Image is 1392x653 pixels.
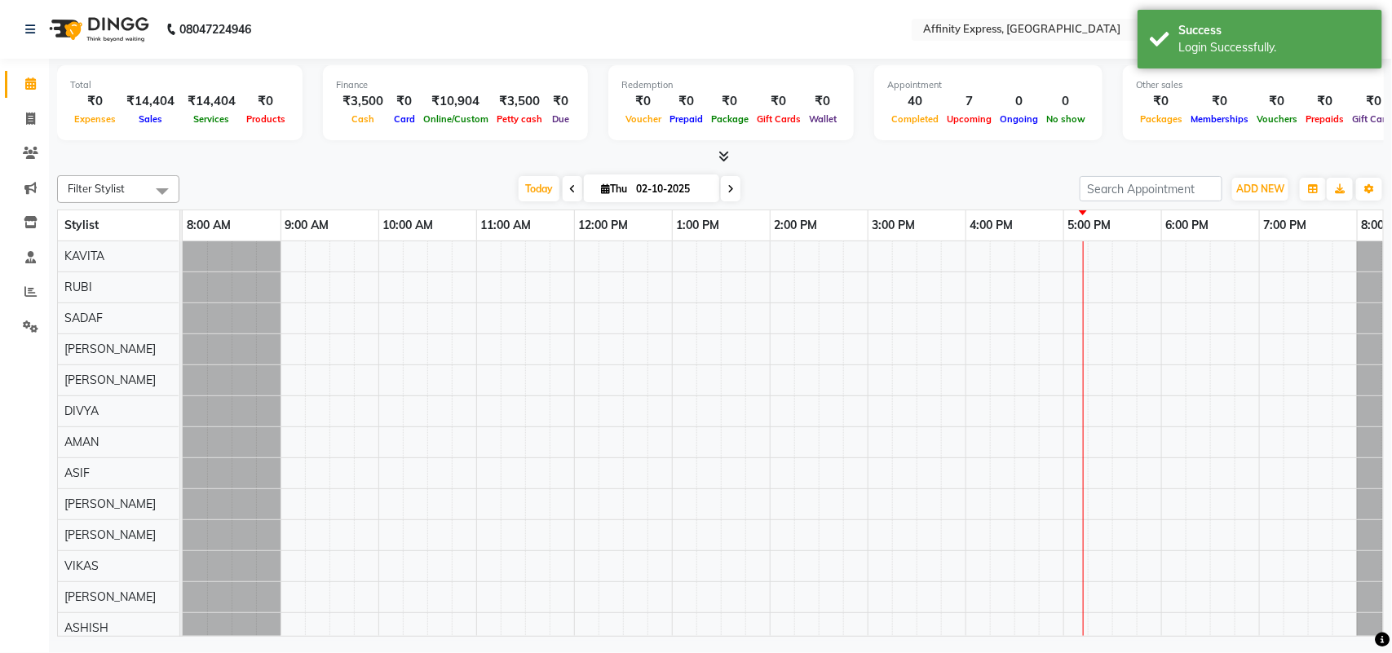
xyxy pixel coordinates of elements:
[1178,39,1370,56] div: Login Successfully.
[621,92,665,111] div: ₹0
[1178,22,1370,39] div: Success
[1042,113,1089,125] span: No show
[477,214,536,237] a: 11:00 AM
[887,113,943,125] span: Completed
[242,113,289,125] span: Products
[179,7,251,52] b: 08047224946
[70,113,120,125] span: Expenses
[548,113,573,125] span: Due
[1253,113,1301,125] span: Vouchers
[64,373,156,387] span: [PERSON_NAME]
[64,404,99,418] span: DIVYA
[597,183,631,195] span: Thu
[183,214,235,237] a: 8:00 AM
[64,527,156,542] span: [PERSON_NAME]
[64,465,90,480] span: ASIF
[64,280,92,294] span: RUBI
[1136,113,1187,125] span: Packages
[42,7,153,52] img: logo
[64,342,156,356] span: [PERSON_NAME]
[707,92,753,111] div: ₹0
[753,113,805,125] span: Gift Cards
[707,113,753,125] span: Package
[64,496,156,511] span: [PERSON_NAME]
[887,78,1089,92] div: Appointment
[868,214,920,237] a: 3:00 PM
[996,113,1042,125] span: Ongoing
[996,92,1042,111] div: 0
[621,78,841,92] div: Redemption
[70,92,120,111] div: ₹0
[181,92,242,111] div: ₹14,404
[665,92,707,111] div: ₹0
[1187,92,1253,111] div: ₹0
[631,177,713,201] input: 2025-10-02
[135,113,166,125] span: Sales
[347,113,378,125] span: Cash
[70,78,289,92] div: Total
[966,214,1018,237] a: 4:00 PM
[190,113,234,125] span: Services
[419,92,493,111] div: ₹10,904
[546,92,575,111] div: ₹0
[1042,92,1089,111] div: 0
[1253,92,1301,111] div: ₹0
[805,113,841,125] span: Wallet
[519,176,559,201] span: Today
[943,92,996,111] div: 7
[64,589,156,604] span: [PERSON_NAME]
[1064,214,1116,237] a: 5:00 PM
[64,311,103,325] span: SADAF
[120,92,181,111] div: ₹14,404
[379,214,438,237] a: 10:00 AM
[673,214,724,237] a: 1:00 PM
[64,620,108,635] span: ASHISH
[575,214,633,237] a: 12:00 PM
[1136,92,1187,111] div: ₹0
[1236,183,1284,195] span: ADD NEW
[64,249,104,263] span: KAVITA
[1301,92,1348,111] div: ₹0
[771,214,822,237] a: 2:00 PM
[64,218,99,232] span: Stylist
[621,113,665,125] span: Voucher
[336,92,390,111] div: ₹3,500
[419,113,493,125] span: Online/Custom
[665,113,707,125] span: Prepaid
[493,92,546,111] div: ₹3,500
[281,214,334,237] a: 9:00 AM
[68,182,125,195] span: Filter Stylist
[805,92,841,111] div: ₹0
[1260,214,1311,237] a: 7:00 PM
[887,92,943,111] div: 40
[242,92,289,111] div: ₹0
[336,78,575,92] div: Finance
[753,92,805,111] div: ₹0
[64,435,99,449] span: AMAN
[390,113,419,125] span: Card
[1232,178,1288,201] button: ADD NEW
[1080,176,1222,201] input: Search Appointment
[1301,113,1348,125] span: Prepaids
[1187,113,1253,125] span: Memberships
[493,113,546,125] span: Petty cash
[64,558,99,573] span: VIKAS
[943,113,996,125] span: Upcoming
[1162,214,1213,237] a: 6:00 PM
[390,92,419,111] div: ₹0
